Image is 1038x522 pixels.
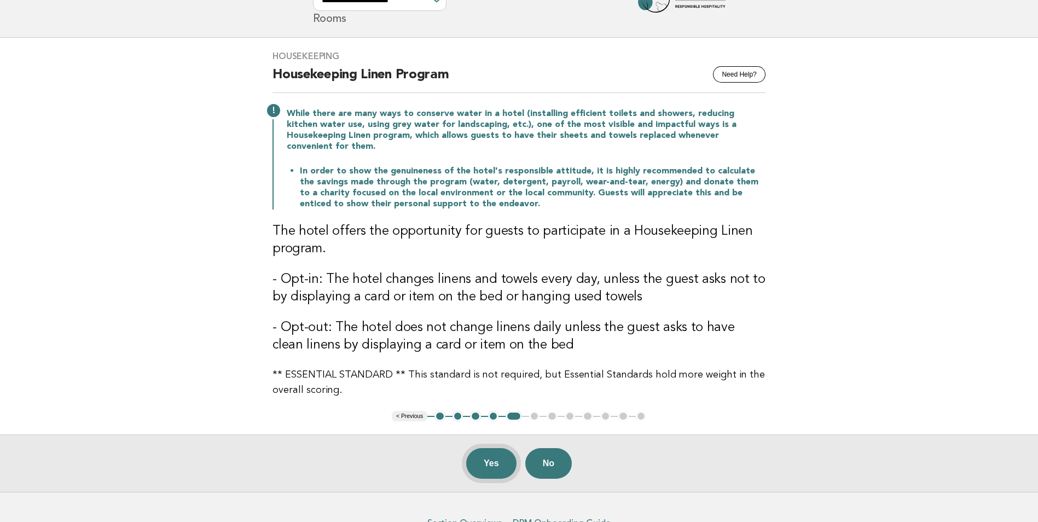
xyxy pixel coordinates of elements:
[272,66,766,93] h2: Housekeeping Linen Program
[713,66,765,83] button: Need Help?
[287,108,766,152] p: While there are many ways to conserve water in a hotel (installing efficient toilets and showers,...
[272,319,766,354] h3: - Opt-out: The hotel does not change linens daily unless the guest asks to have clean linens by d...
[272,51,766,62] h3: Housekeeping
[272,367,766,398] p: ** ESSENTIAL STANDARD ** This standard is not required, but Essential Standards hold more weight ...
[453,411,463,422] button: 2
[434,411,445,422] button: 1
[272,223,766,258] h3: The hotel offers the opportunity for guests to participate in a Housekeeping Linen program.
[470,411,481,422] button: 3
[466,448,517,479] button: Yes
[506,411,521,422] button: 5
[392,411,427,422] button: < Previous
[488,411,499,422] button: 4
[300,165,766,210] li: In order to show the genuineness of the hotel's responsible attitude, it is highly recommended to...
[525,448,572,479] button: No
[272,271,766,306] h3: - Opt-in: The hotel changes linens and towels every day, unless the guest asks not to by displayi...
